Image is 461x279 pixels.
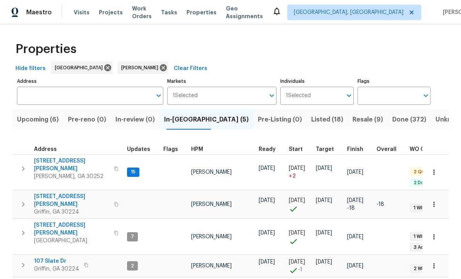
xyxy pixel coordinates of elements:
[347,169,363,175] span: [DATE]
[26,9,52,16] span: Maestro
[191,234,232,240] span: [PERSON_NAME]
[259,230,275,236] span: [DATE]
[17,114,59,125] span: Upcoming (6)
[34,237,109,245] span: [GEOGRAPHIC_DATA]
[410,169,428,175] span: 2 QC
[316,166,332,171] span: [DATE]
[171,62,210,76] button: Clear Filters
[410,265,429,272] span: 2 WIP
[316,147,334,152] span: Target
[259,147,276,152] span: Ready
[15,45,76,53] span: Properties
[286,255,313,277] td: Project started 1 days early
[420,90,431,101] button: Open
[298,266,302,274] span: -1
[286,92,311,99] span: 1 Selected
[74,9,90,16] span: Visits
[347,147,370,152] div: Projected renovation finish date
[99,9,123,16] span: Projects
[174,64,207,74] span: Clear Filters
[161,10,177,15] span: Tasks
[311,114,343,125] span: Listed (18)
[117,62,168,74] div: [PERSON_NAME]
[286,219,313,255] td: Project started on time
[410,205,428,211] span: 1 WIP
[289,147,303,152] span: Start
[55,64,106,72] span: [GEOGRAPHIC_DATA]
[191,202,232,207] span: [PERSON_NAME]
[347,263,363,269] span: [DATE]
[163,147,178,152] span: Flags
[128,233,137,240] span: 7
[294,9,403,16] span: [GEOGRAPHIC_DATA], [GEOGRAPHIC_DATA]
[353,114,383,125] span: Resale (9)
[286,154,313,190] td: Project started 2 days late
[410,233,428,240] span: 1 WIP
[316,147,341,152] div: Target renovation project end date
[347,204,355,212] span: -18
[410,244,444,251] span: 3 Accepted
[51,62,113,74] div: [GEOGRAPHIC_DATA]
[34,157,109,173] span: [STREET_ADDRESS][PERSON_NAME]
[347,198,363,203] span: [DATE]
[286,190,313,219] td: Project started on time
[266,90,277,101] button: Open
[34,173,109,180] span: [PERSON_NAME], GA 30252
[289,172,296,180] span: + 2
[34,208,109,216] span: Griffin, GA 30224
[34,147,57,152] span: Address
[191,169,232,175] span: [PERSON_NAME]
[376,202,384,207] span: -18
[34,193,109,208] span: [STREET_ADDRESS][PERSON_NAME]
[280,79,353,84] label: Individuals
[68,114,106,125] span: Pre-reno (0)
[153,90,164,101] button: Open
[259,259,275,265] span: [DATE]
[358,79,430,84] label: Flags
[373,190,407,219] td: 18 day(s) earlier than target finish date
[127,147,150,152] span: Updates
[259,198,275,203] span: [DATE]
[34,257,79,265] span: 107 Slate Dr
[15,64,46,74] span: Hide filters
[167,79,277,84] label: Markets
[289,230,305,236] span: [DATE]
[191,147,203,152] span: HPM
[289,198,305,203] span: [DATE]
[289,259,305,265] span: [DATE]
[344,90,354,101] button: Open
[34,265,79,273] span: Griffin, GA 30224
[316,259,332,265] span: [DATE]
[34,221,109,237] span: [STREET_ADDRESS][PERSON_NAME]
[392,114,426,125] span: Done (372)
[128,263,137,269] span: 2
[376,147,403,152] div: Days past target finish date
[347,147,363,152] span: Finish
[17,79,163,84] label: Address
[191,263,232,269] span: [PERSON_NAME]
[128,169,139,175] span: 15
[344,190,373,219] td: Scheduled to finish 18 day(s) early
[316,198,332,203] span: [DATE]
[259,166,275,171] span: [DATE]
[132,5,152,20] span: Work Orders
[115,114,155,125] span: In-review (0)
[121,64,161,72] span: [PERSON_NAME]
[316,230,332,236] span: [DATE]
[259,147,283,152] div: Earliest renovation start date (first business day after COE or Checkout)
[164,114,249,125] span: In-[GEOGRAPHIC_DATA] (5)
[376,147,397,152] span: Overall
[347,234,363,240] span: [DATE]
[289,166,305,171] span: [DATE]
[186,9,217,16] span: Properties
[173,92,198,99] span: 1 Selected
[258,114,302,125] span: Pre-Listing (0)
[12,62,49,76] button: Hide filters
[289,147,310,152] div: Actual renovation start date
[410,180,433,186] span: 2 Done
[410,147,452,152] span: WO Completion
[226,5,263,20] span: Geo Assignments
